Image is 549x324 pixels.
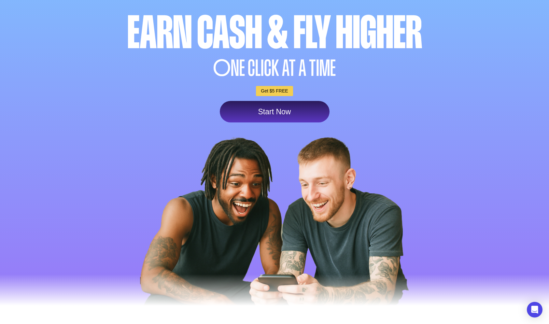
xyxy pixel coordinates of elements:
a: Start Now [220,101,330,122]
span: O [213,57,231,79]
div: Earn Cash & Fly higher [88,10,461,55]
div: NE CLICK AT A TIME [88,57,461,79]
div: Open Intercom Messenger [527,302,542,317]
a: Get $5 FREE [256,86,293,96]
